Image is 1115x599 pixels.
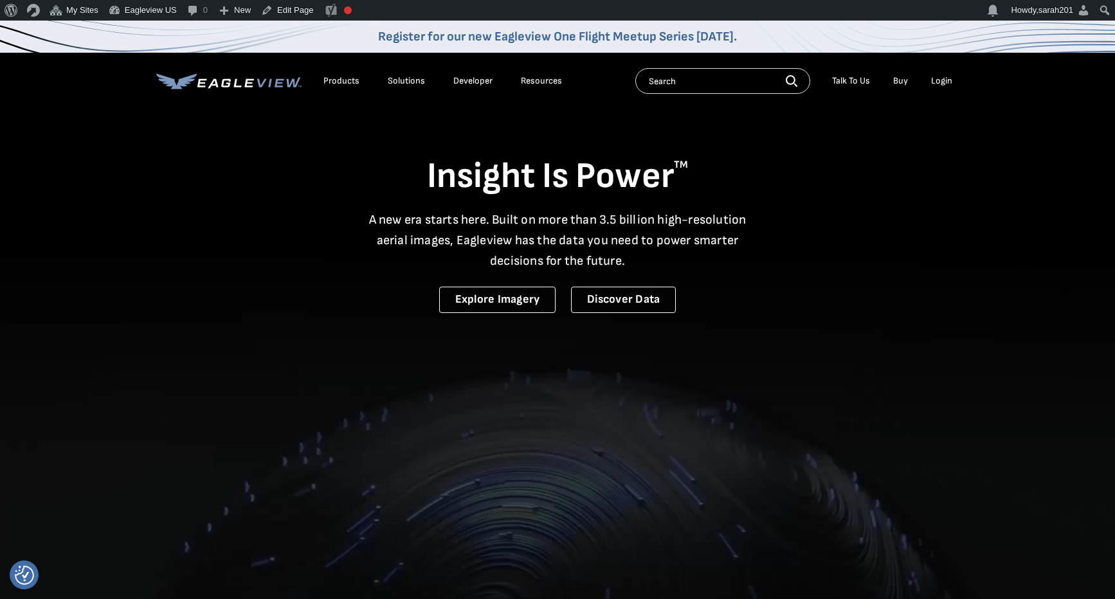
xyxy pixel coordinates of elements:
[15,566,34,585] img: Revisit consent button
[1038,5,1073,15] span: sarah201
[378,29,737,44] a: Register for our new Eagleview One Flight Meetup Series [DATE].
[156,154,959,199] h1: Insight Is Power
[571,287,676,313] a: Discover Data
[344,6,352,14] div: Needs improvement
[893,75,908,87] a: Buy
[521,75,562,87] div: Resources
[361,210,754,271] p: A new era starts here. Built on more than 3.5 billion high-resolution aerial images, Eagleview ha...
[931,75,952,87] div: Login
[635,68,810,94] input: Search
[674,159,688,171] sup: TM
[832,75,870,87] div: Talk To Us
[323,75,359,87] div: Products
[439,287,556,313] a: Explore Imagery
[453,75,493,87] a: Developer
[388,75,425,87] div: Solutions
[15,566,34,585] button: Consent Preferences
